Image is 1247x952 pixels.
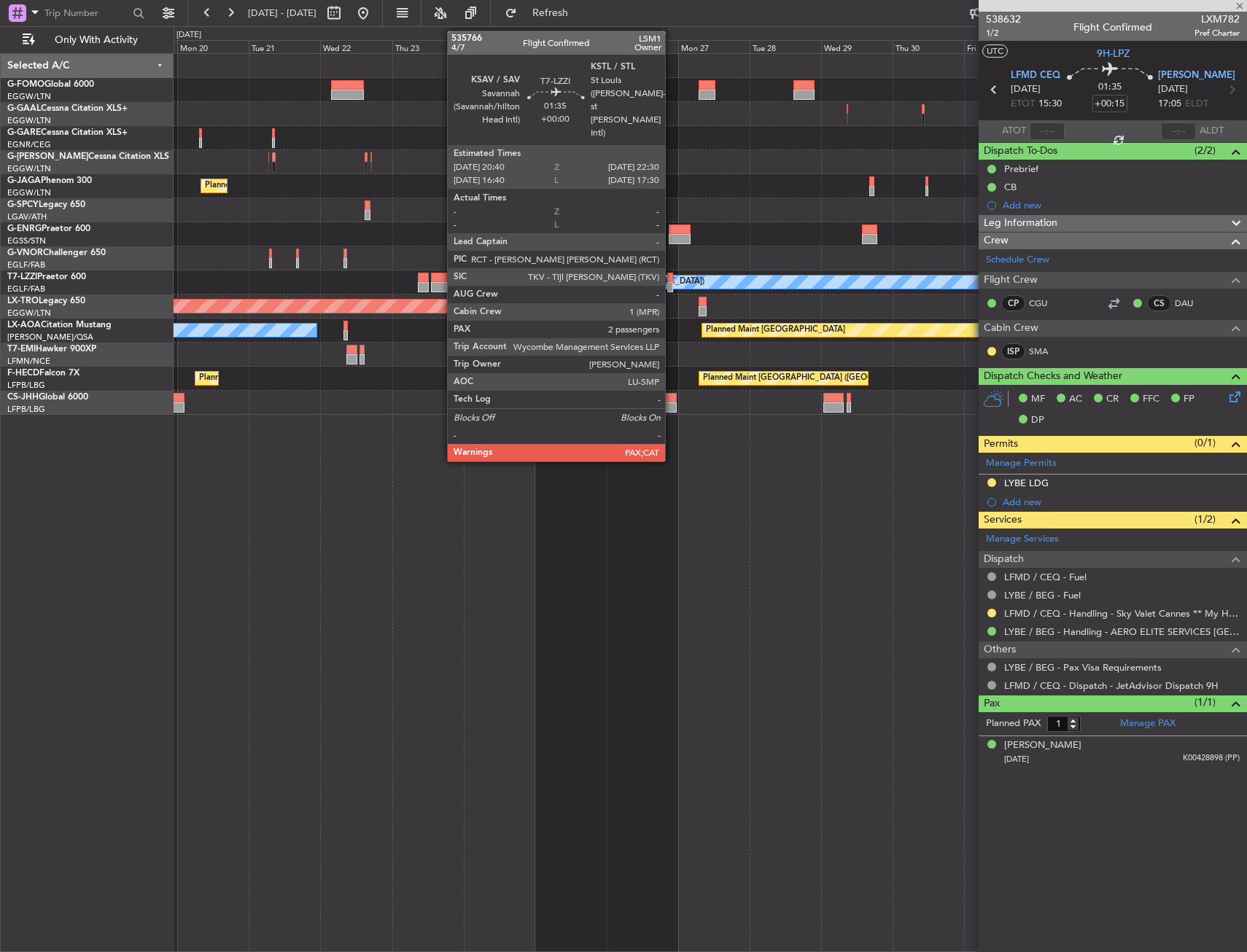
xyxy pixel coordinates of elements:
[16,28,158,52] button: Only With Activity
[1038,97,1062,112] span: 15:30
[7,80,44,89] span: G-FOMO
[7,297,39,305] span: LX-TRO
[249,40,320,53] div: Tue 21
[1194,12,1240,27] span: LXM782
[984,320,1038,337] span: Cabin Crew
[7,115,51,126] a: EGGW/LTN
[7,249,43,257] span: G-VNOR
[1004,181,1017,193] div: CB
[1175,297,1208,310] a: DAU
[678,40,750,53] div: Mon 27
[1011,69,1060,83] span: LFMD CEQ
[1069,392,1082,407] span: AC
[7,163,51,174] a: EGGW/LTN
[1194,143,1216,158] span: (2/2)
[1029,297,1062,310] a: CGU
[467,271,704,293] div: A/C Unavailable [GEOGRAPHIC_DATA] ([GEOGRAPHIC_DATA])
[893,40,964,53] div: Thu 30
[7,104,41,113] span: G-GAAL
[7,139,51,150] a: EGNR/CEG
[1073,20,1152,35] div: Flight Confirmed
[984,512,1022,528] span: Services
[984,436,1018,453] span: Permits
[7,104,128,113] a: G-GAALCessna Citation XLS+
[986,532,1059,547] a: Manage Services
[1004,625,1240,638] a: LYBE / BEG - Handling - AERO ELITE SERVICES [GEOGRAPHIC_DATA]
[7,273,37,281] span: T7-LZZI
[1200,124,1224,138] span: ALDT
[7,235,46,246] a: EGSS/STN
[199,367,429,389] div: Planned Maint [GEOGRAPHIC_DATA] ([GEOGRAPHIC_DATA])
[750,40,821,53] div: Tue 28
[1183,752,1240,765] span: K00428898 (PP)
[1003,199,1240,211] div: Add new
[7,308,51,319] a: EGGW/LTN
[7,176,41,185] span: G-JAGA
[1120,717,1176,731] a: Manage PAX
[392,40,464,53] div: Thu 23
[44,2,128,24] input: Trip Number
[1004,589,1081,601] a: LYBE / BEG - Fuel
[706,319,845,341] div: Planned Maint [GEOGRAPHIC_DATA]
[1031,392,1045,407] span: MF
[986,12,1021,27] span: 538632
[7,80,94,89] a: G-FOMOGlobal 6000
[7,211,47,222] a: LGAV/ATH
[703,367,933,389] div: Planned Maint [GEOGRAPHIC_DATA] ([GEOGRAPHIC_DATA])
[7,260,45,270] a: EGLF/FAB
[7,297,85,305] a: LX-TROLegacy 650
[1011,82,1041,97] span: [DATE]
[1158,82,1188,97] span: [DATE]
[464,40,535,53] div: Fri 24
[7,404,45,415] a: LFPB/LBG
[7,176,92,185] a: G-JAGAPhenom 300
[7,356,50,367] a: LFMN/NCE
[7,345,36,354] span: T7-EMI
[205,175,435,197] div: Planned Maint [GEOGRAPHIC_DATA] ([GEOGRAPHIC_DATA])
[7,249,106,257] a: G-VNORChallenger 650
[1143,392,1159,407] span: FFC
[821,40,893,53] div: Wed 29
[7,152,88,161] span: G-[PERSON_NAME]
[7,200,39,209] span: G-SPCY
[7,321,112,329] a: LX-AOACitation Mustang
[38,35,154,45] span: Only With Activity
[559,103,584,125] div: Owner
[7,369,39,378] span: F-HECD
[535,40,607,53] div: Sat 25
[7,91,51,102] a: EGGW/LTN
[1147,295,1171,311] div: CS
[7,128,128,137] a: G-GARECessna Citation XLS+
[177,40,249,53] div: Mon 20
[520,8,581,18] span: Refresh
[984,695,1000,712] span: Pax
[1004,754,1029,765] span: [DATE]
[248,7,316,20] span: [DATE] - [DATE]
[984,233,1009,249] span: Crew
[1004,661,1162,674] a: LYBE / BEG - Pax Visa Requirements
[7,152,169,161] a: G-[PERSON_NAME]Cessna Citation XLS
[176,29,201,42] div: [DATE]
[7,200,85,209] a: G-SPCYLegacy 650
[984,215,1057,232] span: Leg Information
[1185,97,1208,112] span: ELDT
[7,284,45,294] a: EGLF/FAB
[607,40,678,53] div: Sun 26
[1004,477,1049,489] div: LYBE LDG
[1004,571,1087,583] a: LFMD / CEQ - Fuel
[1194,27,1240,39] span: Pref Charter
[7,393,39,402] span: CS-JHH
[498,1,586,25] button: Refresh
[7,345,96,354] a: T7-EMIHawker 900XP
[986,717,1041,731] label: Planned PAX
[1158,97,1181,112] span: 17:05
[1184,392,1194,407] span: FP
[7,321,41,329] span: LX-AOA
[984,551,1024,568] span: Dispatch
[984,272,1038,289] span: Flight Crew
[7,273,86,281] a: T7-LZZIPraetor 600
[1003,496,1240,508] div: Add new
[1001,295,1025,311] div: CP
[1004,738,1081,753] div: [PERSON_NAME]
[964,40,1036,53] div: Fri 31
